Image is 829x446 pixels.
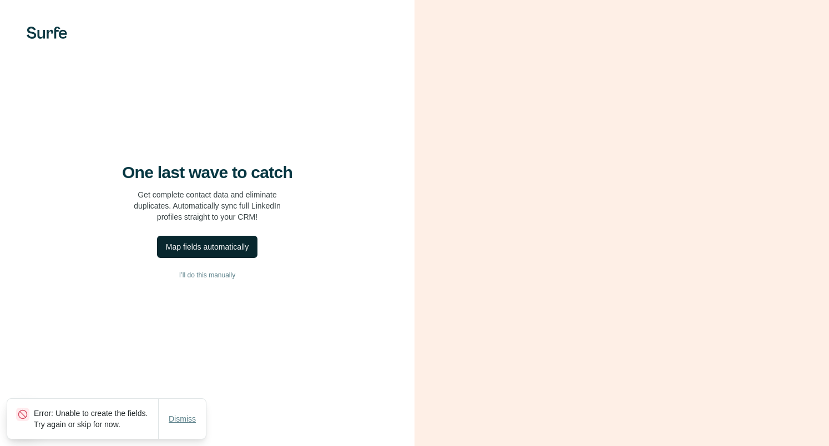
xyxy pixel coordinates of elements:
h4: One last wave to catch [122,163,292,183]
span: Dismiss [169,413,196,424]
p: Error: Unable to create the fields. Try again or skip for now. [34,408,158,430]
span: I’ll do this manually [179,270,235,280]
button: Dismiss [161,409,204,429]
button: I’ll do this manually [22,267,392,283]
button: Map fields automatically [157,236,257,258]
img: Surfe's logo [27,27,67,39]
div: Map fields automatically [166,241,249,252]
p: Get complete contact data and eliminate duplicates. Automatically sync full LinkedIn profiles str... [134,189,281,222]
